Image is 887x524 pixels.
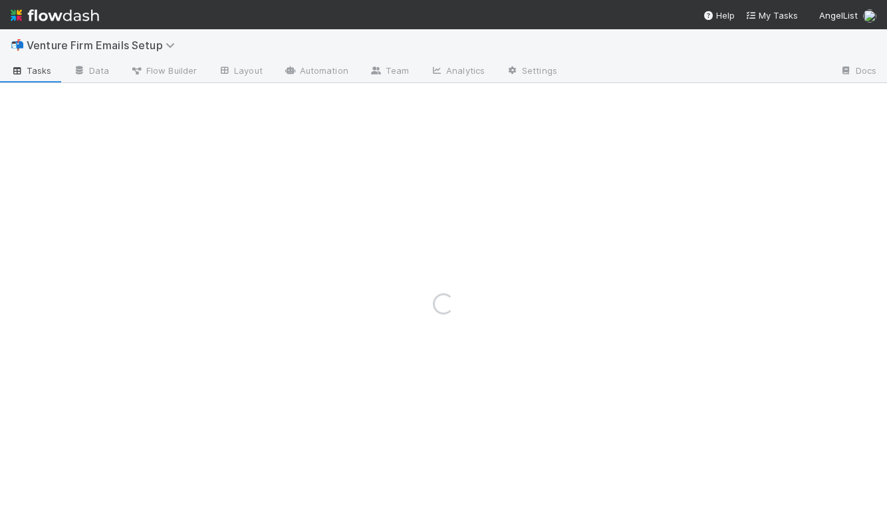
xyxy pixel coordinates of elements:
[120,61,207,82] a: Flow Builder
[703,9,735,22] div: Help
[273,61,359,82] a: Automation
[130,64,197,77] span: Flow Builder
[829,61,887,82] a: Docs
[495,61,568,82] a: Settings
[863,9,876,23] img: avatar_c1f4403d-e86a-4c25-b787-2f6ef1c910cd.png
[745,10,798,21] span: My Tasks
[11,64,52,77] span: Tasks
[420,61,495,82] a: Analytics
[207,61,273,82] a: Layout
[27,39,182,52] span: Venture Firm Emails Setup
[745,9,798,22] a: My Tasks
[819,10,858,21] span: AngelList
[11,39,24,51] span: 📬
[11,4,99,27] img: logo-inverted-e16ddd16eac7371096b0.svg
[359,61,420,82] a: Team
[63,61,120,82] a: Data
